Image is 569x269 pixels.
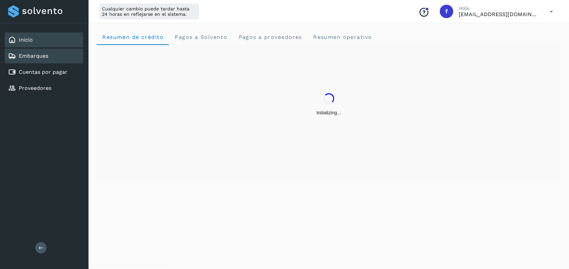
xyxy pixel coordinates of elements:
a: Inicio [19,37,33,43]
a: Embarques [19,53,48,59]
div: Cualquier cambio puede tardar hasta 24 horas en reflejarse en el sistema. [99,3,199,19]
div: Proveedores [5,81,83,96]
a: Proveedores [19,85,51,91]
a: Cuentas por pagar [19,69,67,75]
p: fepadilla@niagarawater.com [459,11,539,17]
div: Embarques [5,49,83,63]
div: Cuentas por pagar [5,65,83,79]
span: Resumen operativo [313,34,372,40]
span: Pagos a Solvento [174,34,227,40]
span: Pagos a proveedores [238,34,302,40]
span: Resumen de crédito [102,34,164,40]
div: Inicio [5,33,83,47]
p: Hola, [459,5,539,11]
